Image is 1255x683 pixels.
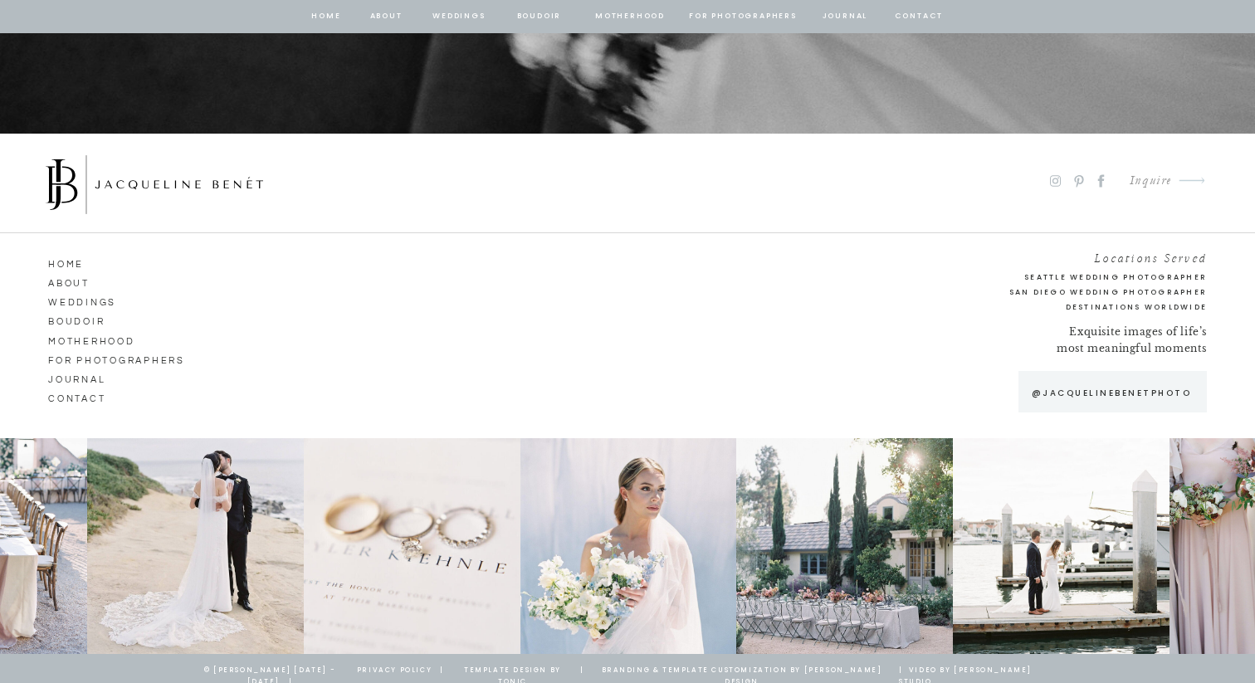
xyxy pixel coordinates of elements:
[351,665,437,680] a: privacy policy
[899,665,1038,680] a: | Video by [PERSON_NAME] Studio
[961,300,1207,315] h2: Destinations Worldwide
[48,293,143,308] a: Weddings
[310,9,342,24] a: home
[452,665,574,680] a: template design by tonic
[892,9,945,24] a: contact
[369,9,403,24] a: about
[819,9,871,24] a: journal
[48,312,143,327] a: Boudoir
[930,285,1207,300] a: San Diego Wedding Photographer
[575,665,588,680] a: |
[588,665,896,680] a: branding & template customization by [PERSON_NAME] design
[188,665,351,672] p: © [PERSON_NAME] [DATE] - [DATE] |
[48,274,143,289] a: ABOUT
[48,370,172,385] a: journal
[1053,324,1207,359] p: Exquisite images of life’s most meaningful moments
[689,9,797,24] a: for photographers
[431,9,487,24] a: Weddings
[1116,170,1172,193] a: Inquire
[961,271,1207,285] a: Seattle Wedding Photographer
[595,9,664,24] a: Motherhood
[1023,386,1199,400] a: @jacquelinebenetphoto
[435,665,448,680] a: |
[48,389,143,404] a: CONTACT
[48,332,143,347] a: Motherhood
[515,9,563,24] a: BOUDOIR
[48,351,196,366] a: for photographers
[961,248,1207,262] h2: Locations Served
[48,255,143,270] a: HOME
